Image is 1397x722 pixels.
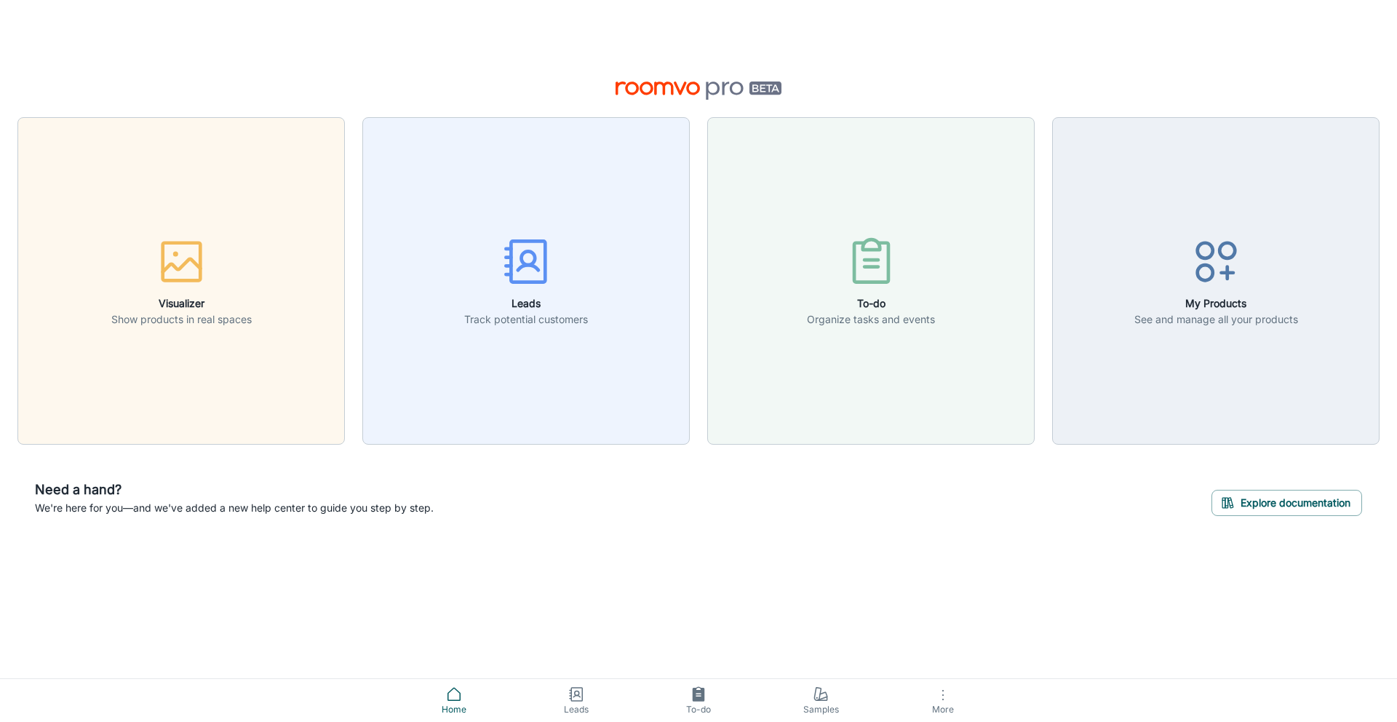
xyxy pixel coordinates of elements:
a: To-doOrganize tasks and events [707,272,1035,287]
h6: My Products [1134,295,1298,312]
button: More [882,679,1004,722]
p: Track potential customers [464,312,588,328]
a: Samples [760,679,882,722]
button: LeadsTrack potential customers [362,117,690,445]
a: Leads [515,679,637,722]
a: Explore documentation [1211,494,1362,509]
span: Samples [768,703,873,716]
span: Home [402,703,506,716]
img: Roomvo PRO Beta [616,82,782,100]
button: Explore documentation [1211,490,1362,516]
a: To-do [637,679,760,722]
a: Home [393,679,515,722]
span: Leads [524,703,629,716]
p: See and manage all your products [1134,312,1298,328]
p: Show products in real spaces [111,312,252,328]
a: LeadsTrack potential customers [362,272,690,287]
button: To-doOrganize tasks and events [707,117,1035,445]
span: To-do [646,703,751,716]
a: My ProductsSee and manage all your products [1052,272,1380,287]
h6: Leads [464,295,588,312]
button: My ProductsSee and manage all your products [1052,117,1380,445]
h6: Visualizer [111,295,252,312]
h6: Need a hand? [35,480,434,500]
p: Organize tasks and events [807,312,935,328]
span: More [891,704,995,715]
button: VisualizerShow products in real spaces [17,117,345,445]
h6: To-do [807,295,935,312]
p: We're here for you—and we've added a new help center to guide you step by step. [35,500,434,516]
